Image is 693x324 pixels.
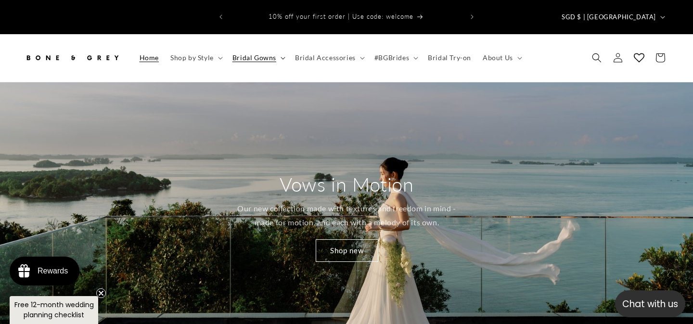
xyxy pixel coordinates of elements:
p: Our new collection made with textures and freedom in mind - made for motion, and each with a melo... [232,202,461,230]
span: Shop by Style [170,53,214,62]
div: Rewards [38,267,68,275]
span: SGD $ | [GEOGRAPHIC_DATA] [562,13,656,22]
a: Home [134,48,165,68]
summary: Bridal Gowns [227,48,289,68]
span: #BGBrides [374,53,409,62]
h2: Vows in Motion [280,172,413,197]
span: Bridal Try-on [428,53,471,62]
a: Bone and Grey Bridal [21,44,124,72]
img: Bone and Grey Bridal [24,47,120,68]
summary: Search [586,47,607,68]
span: 10% off your first order | Use code: welcome [269,13,413,20]
button: Close teaser [96,288,106,298]
summary: Shop by Style [165,48,227,68]
button: Next announcement [462,8,483,26]
a: Bridal Try-on [422,48,477,68]
summary: Bridal Accessories [289,48,369,68]
p: Chat with us [615,297,685,311]
span: Bridal Accessories [295,53,356,62]
summary: About Us [477,48,526,68]
div: Free 12-month wedding planning checklistClose teaser [10,296,98,324]
button: Previous announcement [210,8,231,26]
span: Home [140,53,159,62]
span: Bridal Gowns [232,53,276,62]
button: Open chatbox [615,290,685,317]
summary: #BGBrides [369,48,422,68]
button: SGD $ | [GEOGRAPHIC_DATA] [556,8,669,26]
a: Shop new [315,239,378,262]
span: Free 12-month wedding planning checklist [14,300,94,320]
span: About Us [483,53,513,62]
